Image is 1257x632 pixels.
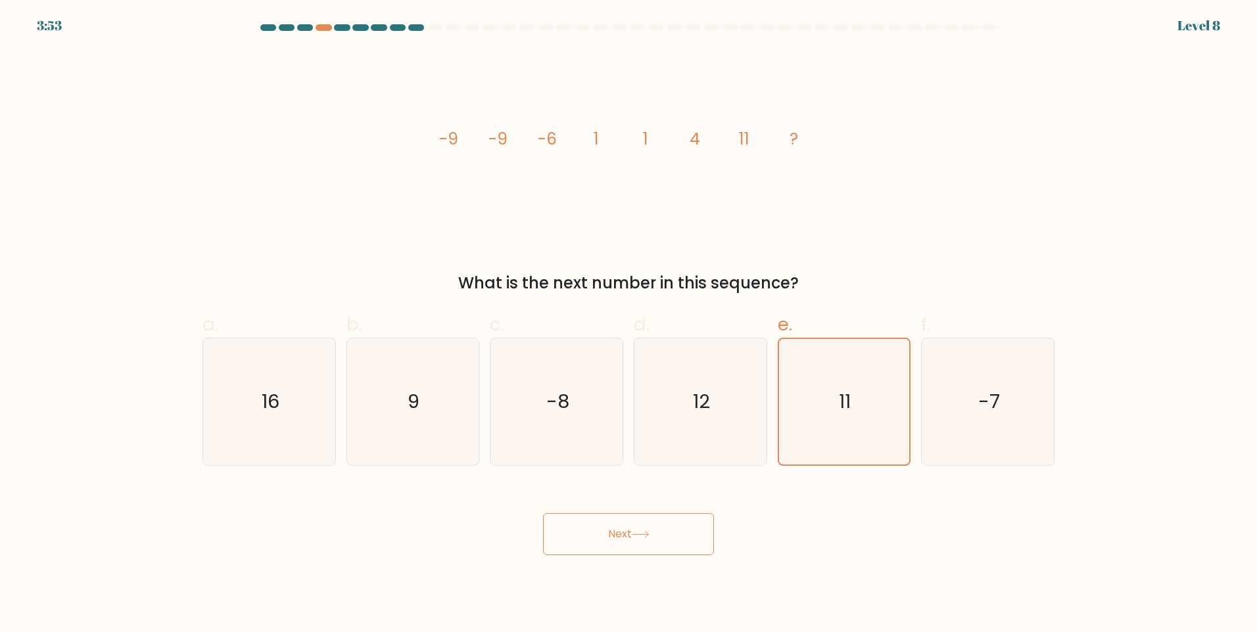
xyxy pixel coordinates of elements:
[790,127,798,150] tspan: ?
[693,388,710,415] text: 12
[490,311,504,337] span: c.
[978,388,1000,415] text: -7
[921,311,930,337] span: f.
[210,271,1047,295] div: What is the next number in this sequence?
[634,311,650,337] span: d.
[690,127,700,150] tspan: 4
[1177,16,1220,35] div: Level 8
[262,388,279,415] text: 16
[538,127,557,150] tspan: -6
[439,127,458,150] tspan: -9
[543,513,714,555] button: Next
[643,127,648,150] tspan: 1
[37,16,62,35] div: 3:53
[408,388,420,415] text: 9
[546,388,569,415] text: -8
[739,127,749,150] tspan: 11
[778,311,792,337] span: e.
[202,311,218,337] span: a.
[346,311,362,337] span: b.
[488,127,508,150] tspan: -9
[840,388,851,415] text: 11
[594,127,599,150] tspan: 1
